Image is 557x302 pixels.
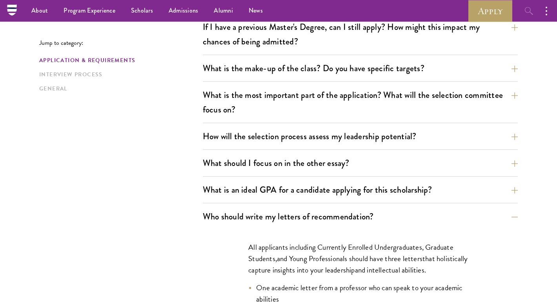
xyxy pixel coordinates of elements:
[377,253,422,264] span: ve three letters
[203,18,518,50] button: If I have a previous Master's Degree, can I still apply? How might this impact my chances of bein...
[248,241,453,264] span: All applicants including Currently Enrolled Undergraduates, Graduate Students
[355,264,426,276] span: and intellectual abilities.
[39,39,203,46] p: Jump to category:
[203,59,518,77] button: What is the make-up of the class? Do you have specific targets?
[203,208,518,225] button: Who should write my letters of recommendation?
[277,253,377,264] span: and Young Professionals should ha
[203,127,518,145] button: How will the selection process assess my leadership potential?
[203,154,518,172] button: What should I focus on in the other essay?
[248,253,468,276] span: that holistically capture insights into your leadership
[203,181,518,199] button: What is an ideal GPA for a candidate applying for this scholarship?
[275,253,277,264] span: ,
[39,70,198,79] a: Interview Process
[203,86,518,118] button: What is the most important part of the application? What will the selection committee focus on?
[39,56,198,64] a: Application & Requirements
[39,85,198,93] a: General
